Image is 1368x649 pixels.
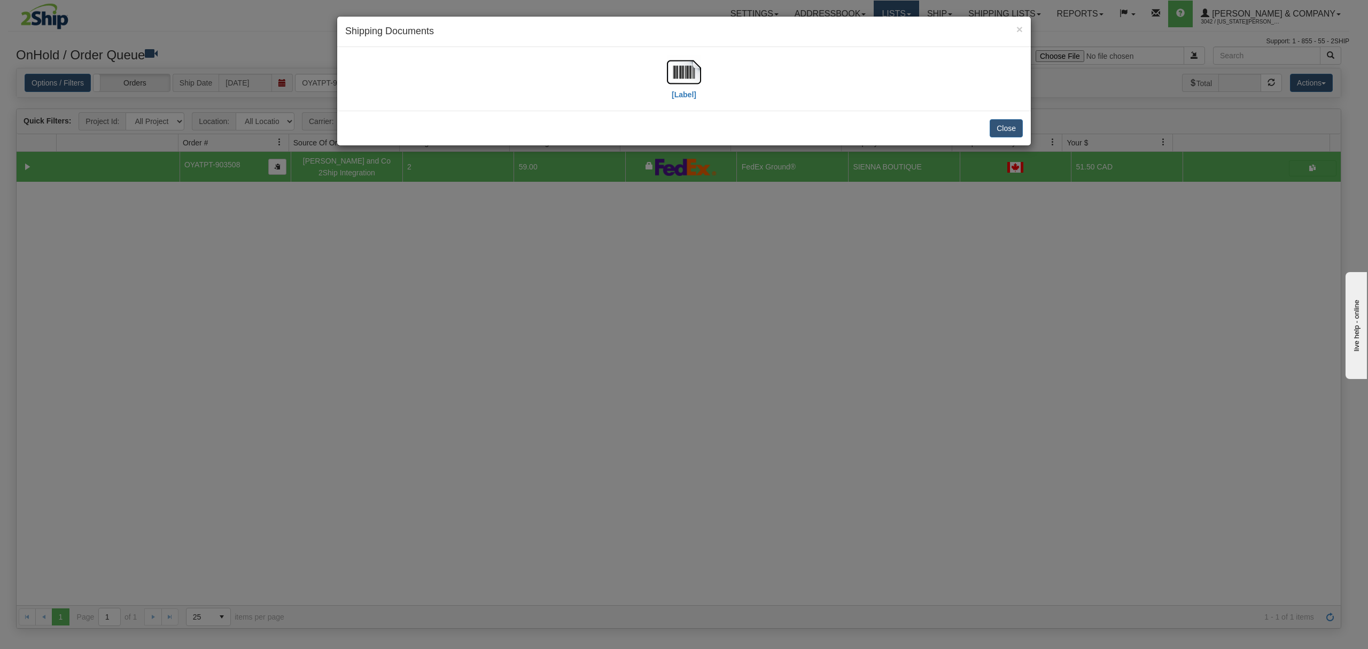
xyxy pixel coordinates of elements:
iframe: chat widget [1343,270,1367,379]
div: live help - online [8,9,99,17]
a: [Label] [667,67,701,98]
img: barcode.jpg [667,55,701,89]
button: Close [1016,24,1023,35]
span: × [1016,23,1023,35]
button: Close [990,119,1023,137]
h4: Shipping Documents [345,25,1023,38]
label: [Label] [672,89,696,100]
